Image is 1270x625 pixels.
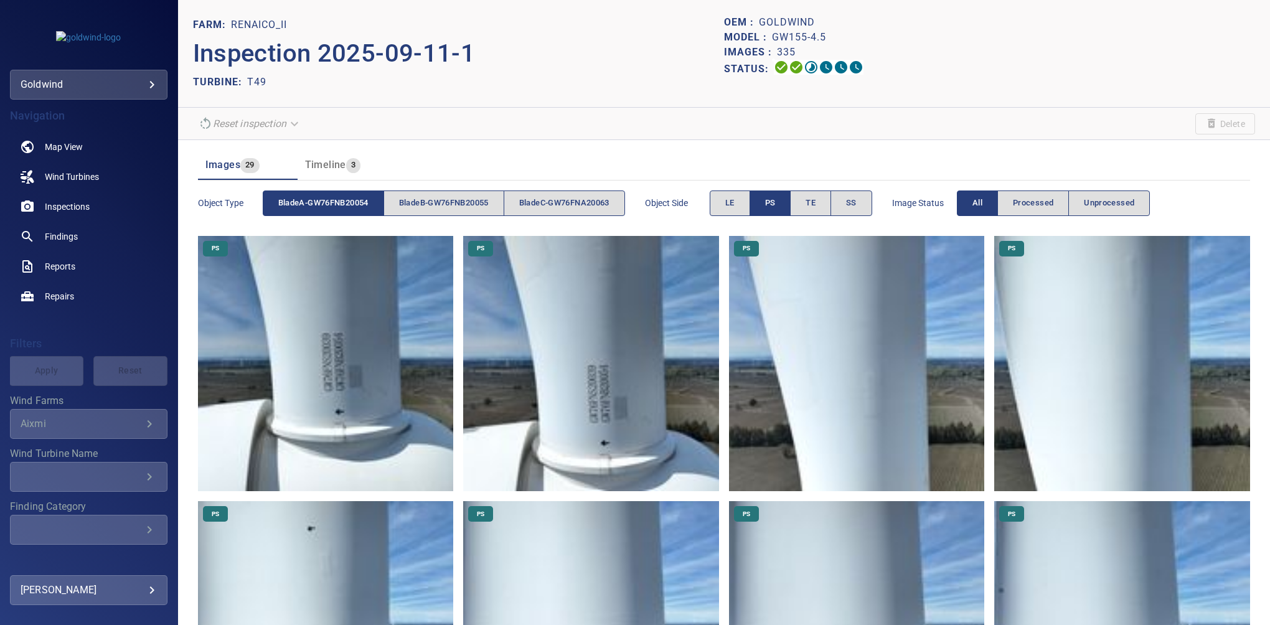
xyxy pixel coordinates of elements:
label: Wind Turbine Name [10,449,167,459]
div: Reset inspection [193,113,306,134]
span: Inspections [45,200,90,213]
p: 335 [777,45,796,60]
label: Wind Farms [10,396,167,406]
span: bladeA-GW76FNB20054 [278,196,369,210]
span: PS [735,244,758,253]
div: goldwind [21,75,157,95]
span: bladeB-GW76FNB20055 [399,196,489,210]
span: PS [1000,510,1023,519]
p: GW155-4.5 [772,30,826,45]
h4: Filters [10,337,167,350]
svg: Selecting 10% [804,60,819,75]
div: Wind Farms [10,409,167,439]
svg: Classification 0% [849,60,863,75]
a: findings noActive [10,222,167,251]
span: PS [469,510,492,519]
div: Unable to reset the inspection due to your user permissions [193,113,306,134]
p: Goldwind [759,15,815,30]
a: inspections noActive [10,192,167,222]
button: SS [830,190,872,216]
p: FARM: [193,17,231,32]
span: Images [205,159,240,171]
span: All [972,196,982,210]
span: 3 [346,158,360,172]
span: Timeline [305,159,346,171]
span: SS [846,196,857,210]
button: PS [750,190,791,216]
span: Object Side [645,197,710,209]
div: Finding Category [10,515,167,545]
p: Inspection 2025-09-11-1 [193,35,724,72]
span: PS [1000,244,1023,253]
button: All [957,190,998,216]
span: 29 [240,158,260,172]
h4: Navigation [10,110,167,122]
span: Processed [1013,196,1053,210]
svg: ML Processing 0% [819,60,834,75]
p: T49 [247,75,266,90]
span: Unprocessed [1084,196,1134,210]
span: Unable to delete the inspection due to your user permissions [1195,113,1255,134]
a: map noActive [10,132,167,162]
button: TE [790,190,831,216]
span: PS [765,196,776,210]
span: PS [204,510,227,519]
a: windturbines noActive [10,162,167,192]
p: OEM : [724,15,759,30]
span: bladeC-GW76FNA20063 [519,196,609,210]
span: PS [469,244,492,253]
span: LE [725,196,735,210]
svg: Data Formatted 100% [789,60,804,75]
div: goldwind [10,70,167,100]
p: TURBINE: [193,75,247,90]
a: reports noActive [10,251,167,281]
button: LE [710,190,750,216]
button: Unprocessed [1068,190,1150,216]
svg: Uploading 100% [774,60,789,75]
button: Processed [997,190,1069,216]
em: Reset inspection [213,118,286,129]
div: Aixmi [21,418,142,430]
div: [PERSON_NAME] [21,580,157,600]
button: bladeB-GW76FNB20055 [383,190,504,216]
span: Object type [198,197,263,209]
label: Finding Type [10,555,167,565]
p: Status: [724,60,774,78]
div: objectSide [710,190,872,216]
div: Wind Turbine Name [10,462,167,492]
div: objectType [263,190,625,216]
button: bladeC-GW76FNA20063 [504,190,625,216]
span: Wind Turbines [45,171,99,183]
label: Finding Category [10,502,167,512]
span: Reports [45,260,75,273]
span: PS [735,510,758,519]
p: Renaico_II [231,17,287,32]
img: goldwind-logo [56,31,121,44]
svg: Matching 0% [834,60,849,75]
p: Model : [724,30,772,45]
span: Findings [45,230,78,243]
span: TE [806,196,816,210]
div: imageStatus [957,190,1150,216]
button: bladeA-GW76FNB20054 [263,190,384,216]
a: repairs noActive [10,281,167,311]
span: Image Status [892,197,957,209]
p: Images : [724,45,777,60]
span: PS [204,244,227,253]
span: Map View [45,141,83,153]
span: Repairs [45,290,74,303]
